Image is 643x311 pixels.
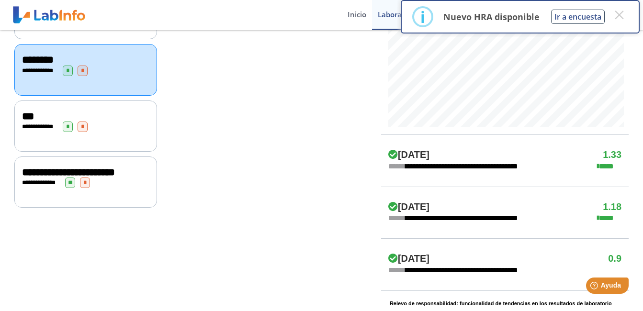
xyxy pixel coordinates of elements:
[551,10,605,24] button: Ir a encuesta
[558,274,632,300] iframe: Help widget launcher
[388,201,429,213] h4: [DATE]
[443,11,540,22] p: Nuevo HRA disponible
[608,253,621,265] h4: 0.9
[610,6,628,23] button: Close this dialog
[603,149,621,161] h4: 1.33
[420,8,425,25] div: i
[603,201,621,213] h4: 1.18
[388,253,429,265] h4: [DATE]
[390,300,612,306] b: Relevo de responsabilidad: funcionalidad de tendencias en los resultados de laboratorio
[388,149,429,161] h4: [DATE]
